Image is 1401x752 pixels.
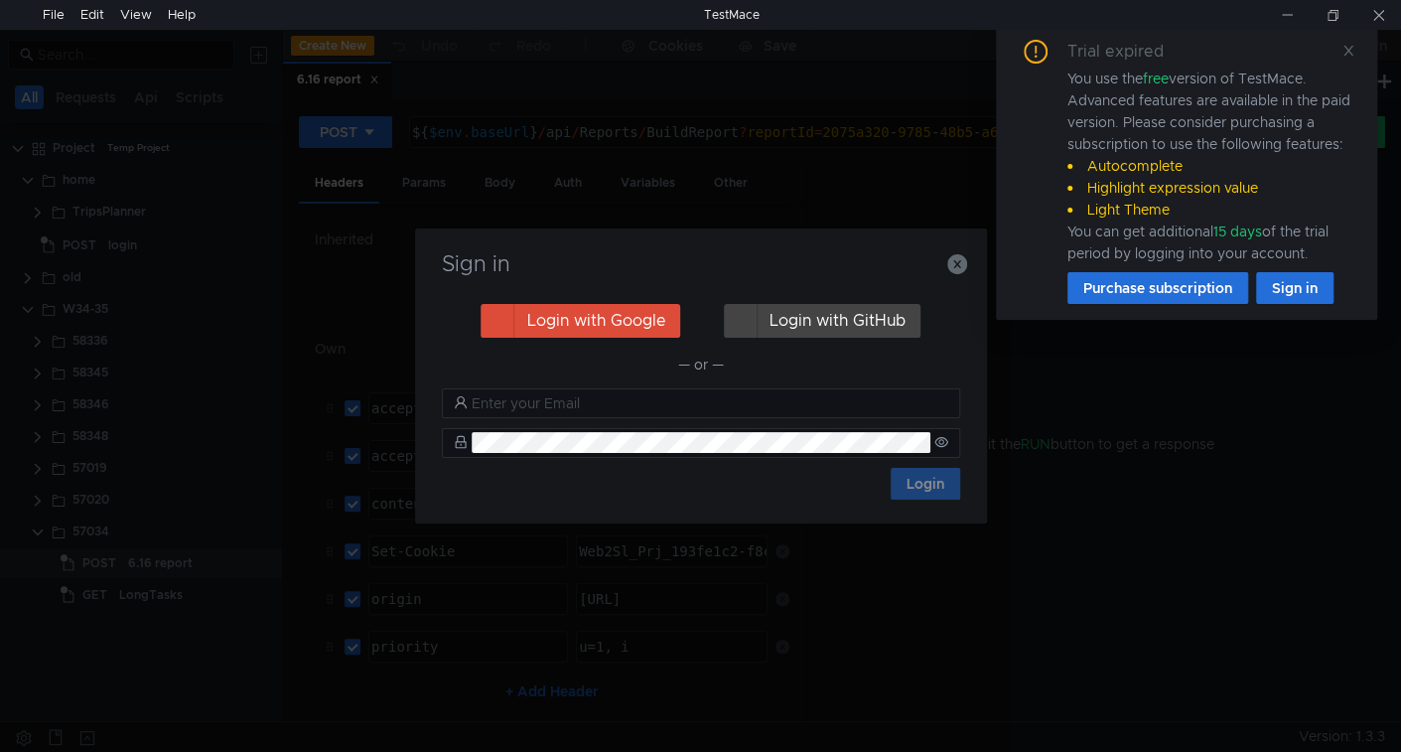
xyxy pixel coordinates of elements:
[724,304,920,338] button: Login with GitHub
[1067,199,1353,221] li: Light Theme
[1256,272,1333,304] button: Sign in
[1067,177,1353,199] li: Highlight expression value
[1067,221,1353,264] div: You can get additional of the trial period by logging into your account.
[472,392,948,414] input: Enter your Email
[1067,272,1248,304] button: Purchase subscription
[439,252,963,276] h3: Sign in
[1067,68,1353,264] div: You use the version of TestMace. Advanced features are available in the paid version. Please cons...
[1067,155,1353,177] li: Autocomplete
[481,304,680,338] button: Login with Google
[442,353,960,376] div: — or —
[1143,70,1169,87] span: free
[1067,40,1188,64] div: Trial expired
[1213,223,1262,240] span: 15 days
